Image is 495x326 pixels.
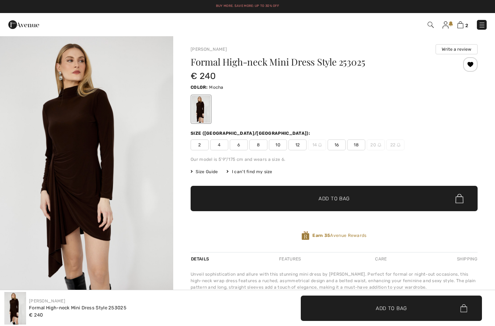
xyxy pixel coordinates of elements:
div: I can't find my size [226,168,272,175]
a: 1ère Avenue [8,21,39,28]
img: ring-m.svg [318,143,322,147]
a: [PERSON_NAME] [191,47,227,52]
h1: Formal High-neck Mini Dress Style 253025 [191,57,430,67]
button: Write a review [436,44,478,54]
span: 18 [347,139,365,150]
div: Our model is 5'9"/175 cm and wears a size 6. [191,156,478,163]
img: Shopping Bag [457,21,463,28]
img: Menu [478,21,486,29]
span: 12 [288,139,307,150]
span: 20 [367,139,385,150]
span: Add to Bag [319,195,350,202]
span: Avenue Rewards [312,232,366,239]
span: 4 [210,139,228,150]
button: Add to Bag [301,296,482,321]
img: My Info [442,21,449,29]
button: Add to Bag [191,186,478,211]
img: ring-m.svg [397,143,400,147]
span: Color: [191,85,208,90]
span: 2 [465,23,468,28]
img: 1ère Avenue [8,17,39,32]
a: [PERSON_NAME] [29,298,65,304]
a: Buy More. Save More: Up to 30% Off [216,4,279,8]
div: Shipping [455,252,478,266]
a: 2 [457,20,468,29]
img: ring-m.svg [378,143,381,147]
span: Size Guide [191,168,218,175]
div: Features [273,252,307,266]
img: Avenue Rewards [301,231,309,241]
span: 22 [386,139,404,150]
span: 6 [230,139,248,150]
img: Formal High-Neck Mini Dress Style 253025 [4,292,26,325]
div: Size ([GEOGRAPHIC_DATA]/[GEOGRAPHIC_DATA]): [191,130,312,137]
span: Add to Bag [376,304,407,312]
img: Bag.svg [456,194,463,203]
div: Unveil sophistication and allure with this stunning mini dress by [PERSON_NAME]. Perfect for form... [191,271,478,291]
span: 16 [328,139,346,150]
div: Details [191,252,211,266]
span: € 240 [29,312,43,318]
img: Search [428,22,434,28]
span: 2 [191,139,209,150]
strong: Earn 35 [312,233,330,238]
span: 14 [308,139,326,150]
span: 8 [249,139,267,150]
span: Mocha [209,85,224,90]
span: € 240 [191,71,216,81]
div: Formal High-neck Mini Dress Style 253025 [29,304,126,312]
div: Mocha [192,96,211,123]
span: 10 [269,139,287,150]
img: Bag.svg [460,304,467,312]
div: Care [369,252,393,266]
